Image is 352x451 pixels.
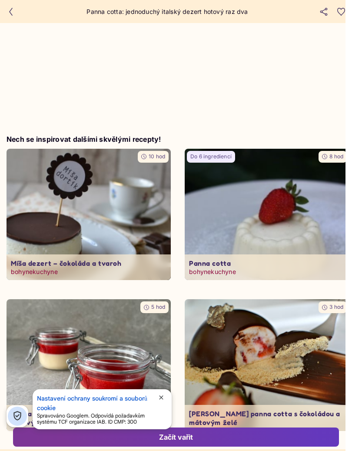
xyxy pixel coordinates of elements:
img: undefined [3,145,175,284]
p: Panna cotta [189,259,345,267]
p: bohynekuchyne [189,267,345,276]
a: undefined3 hod[PERSON_NAME] panna cotta s čokoládou a mátovým želé [185,299,349,431]
span: 5 hod [151,304,165,310]
a: undefined10 hodMíša dezert – čokoláda a tvarohbohynekuchyne [7,149,171,280]
span: 3 hod [329,304,343,310]
span: 10 hod [149,153,165,160]
span: 8 hod [329,153,343,160]
button: Začít vařit [13,428,339,447]
a: undefinedDo 6 ingrediencí8 hodPanna cottabohynekuchyne [185,149,349,280]
h2: Nech se inspirovat dalšími skvělými recepty! [7,134,349,144]
p: Do 6 ingrediencí [190,153,232,160]
p: [PERSON_NAME] panna cotta s čokoládou a mátovým želé [189,409,345,427]
img: undefined [185,299,349,431]
p: bohynekuchyne [11,267,166,276]
p: Míša dezert – čokoláda a tvaroh [11,259,166,267]
a: undefined5 hodPanna cotta: jednoduchý italský dezert hotový raz dva [7,299,171,431]
img: undefined [7,299,171,431]
div: Začít vařit [23,432,329,442]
